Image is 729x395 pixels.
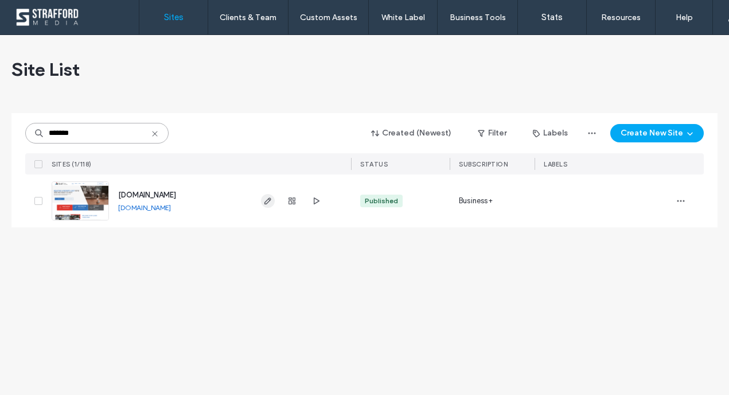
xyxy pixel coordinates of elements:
label: Help [676,13,693,22]
label: Business Tools [450,13,506,22]
div: Published [365,196,398,206]
button: Created (Newest) [361,124,462,142]
label: Resources [601,13,641,22]
label: Custom Assets [300,13,357,22]
span: Business+ [459,195,493,207]
span: Help [26,8,50,18]
label: Clients & Team [220,13,276,22]
button: Create New Site [610,124,704,142]
label: Sites [164,12,184,22]
span: LABELS [544,160,567,168]
a: [DOMAIN_NAME] [118,191,176,199]
span: Site List [11,58,80,81]
span: SUBSCRIPTION [459,160,508,168]
label: Stats [541,12,563,22]
span: STATUS [360,160,388,168]
button: Filter [466,124,518,142]
label: White Label [381,13,425,22]
span: SITES (1/118) [52,160,92,168]
button: Labels [523,124,578,142]
a: [DOMAIN_NAME] [118,203,171,212]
